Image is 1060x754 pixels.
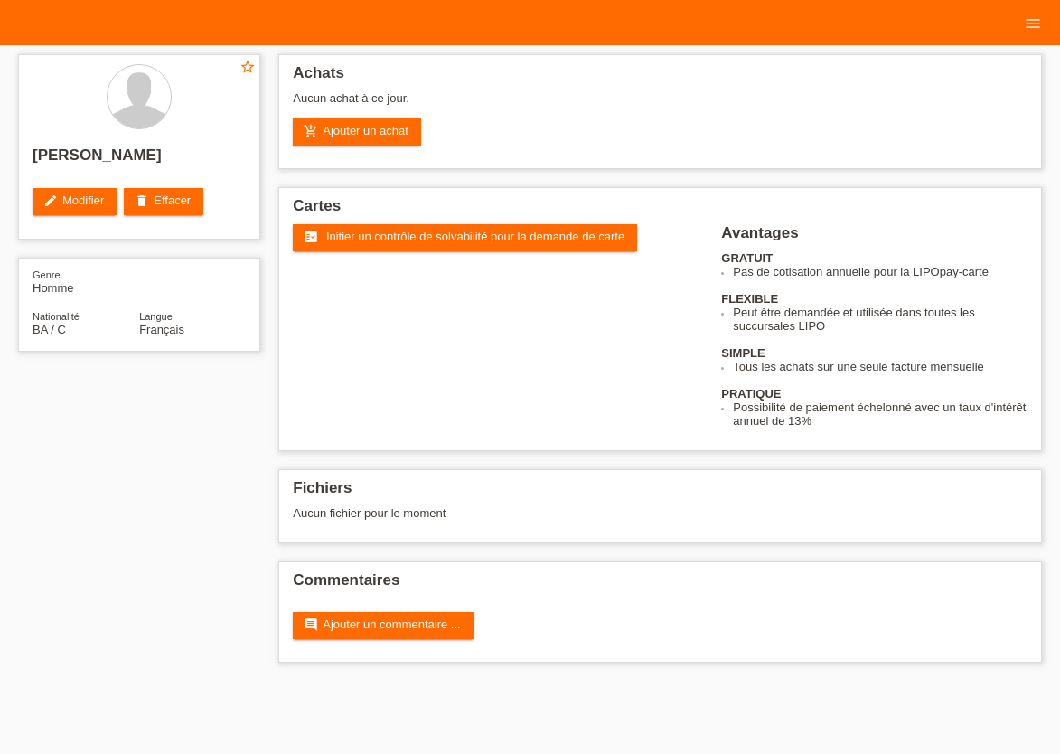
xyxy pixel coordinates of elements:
[293,506,821,520] div: Aucun fichier pour le moment
[293,64,1027,91] h2: Achats
[721,251,773,265] b: GRATUIT
[239,59,256,78] a: star_border
[33,269,61,280] span: Genre
[139,311,173,322] span: Langue
[733,306,1027,333] li: Peut être demandée et utilisée dans toutes les succursales LIPO
[1015,17,1051,28] a: menu
[139,323,184,336] span: Français
[293,479,1027,506] h2: Fichiers
[293,91,1027,118] div: Aucun achat à ce jour.
[721,387,781,401] b: PRATIQUE
[33,268,139,295] div: Homme
[33,311,80,322] span: Nationalité
[304,617,318,632] i: comment
[326,230,624,243] span: Initier un contrôle de solvabilité pour la demande de carte
[239,59,256,75] i: star_border
[293,571,1027,598] h2: Commentaires
[1024,14,1042,33] i: menu
[721,292,778,306] b: FLEXIBLE
[733,401,1027,428] li: Possibilité de paiement échelonné avec un taux d'intérêt annuel de 13%
[733,265,1027,278] li: Pas de cotisation annuelle pour la LIPOpay-carte
[293,612,473,639] a: commentAjouter un commentaire ...
[33,188,117,215] a: editModifier
[721,224,1027,251] h2: Avantages
[293,197,1027,224] h2: Cartes
[293,224,637,251] a: fact_check Initier un contrôle de solvabilité pour la demande de carte
[135,193,149,208] i: delete
[33,146,246,174] h2: [PERSON_NAME]
[33,323,66,336] span: Bosnie-Herzégovine / C / 15.10.1995
[304,124,318,138] i: add_shopping_cart
[304,230,318,244] i: fact_check
[733,360,1027,373] li: Tous les achats sur une seule facture mensuelle
[124,188,203,215] a: deleteEffacer
[721,346,765,360] b: SIMPLE
[43,193,58,208] i: edit
[293,118,421,146] a: add_shopping_cartAjouter un achat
